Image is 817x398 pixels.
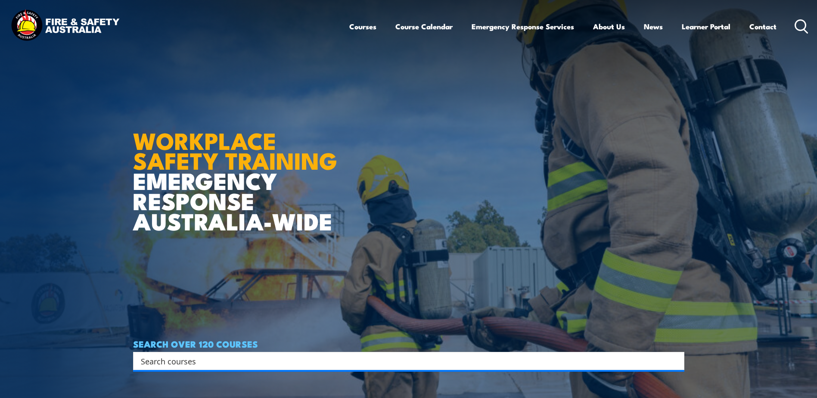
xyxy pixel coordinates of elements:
a: Courses [349,15,376,38]
h1: EMERGENCY RESPONSE AUSTRALIA-WIDE [133,109,344,231]
a: News [644,15,663,38]
a: Learner Portal [682,15,730,38]
button: Search magnifier button [669,355,681,367]
a: About Us [593,15,625,38]
a: Contact [749,15,777,38]
input: Search input [141,354,665,367]
form: Search form [143,355,667,367]
strong: WORKPLACE SAFETY TRAINING [133,122,337,178]
a: Emergency Response Services [472,15,574,38]
h4: SEARCH OVER 120 COURSES [133,339,684,348]
a: Course Calendar [395,15,453,38]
